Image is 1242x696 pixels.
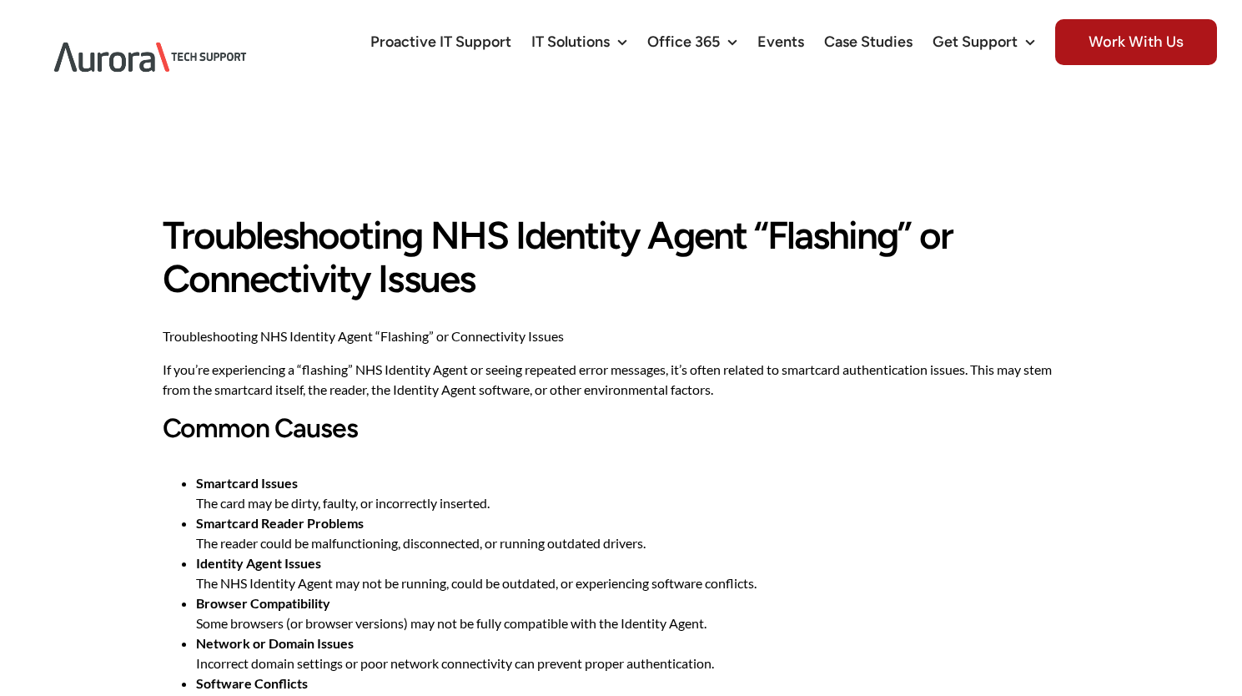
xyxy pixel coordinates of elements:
[196,595,330,611] strong: Browser Compatibility
[196,633,1080,673] li: Incorrect domain settings or poor network connectivity can prevent proper authentication.
[196,635,354,651] strong: Network or Domain Issues
[196,513,1080,553] li: The reader could be malfunctioning, disconnected, or running outdated drivers.
[163,214,1080,300] h1: Troubleshooting NHS Identity Agent “Flashing” or Connectivity Issues
[196,555,321,571] strong: Identity Agent Issues
[196,473,1080,513] li: The card may be dirty, faulty, or incorrectly inserted.
[1055,19,1217,65] span: Work With Us
[196,475,298,491] strong: Smartcard Issues
[531,34,610,49] span: IT Solutions
[163,326,1080,346] p: Troubleshooting NHS Identity Agent “Flashing” or Connectivity Issues
[163,413,1080,443] h2: Common Causes
[196,515,364,531] strong: Smartcard Reader Problems
[196,593,1080,633] li: Some browsers (or browser versions) may not be fully compatible with the Identity Agent.
[196,553,1080,593] li: The NHS Identity Agent may not be running, could be outdated, or experiencing software conflicts.
[757,34,804,49] span: Events
[25,13,275,101] img: Aurora Tech Support Logo
[933,34,1018,49] span: Get Support
[196,675,308,691] strong: Software Conflicts
[163,360,1080,400] p: If you’re experiencing a “flashing” NHS Identity Agent or seeing repeated error messages, it’s of...
[370,34,511,49] span: Proactive IT Support
[824,34,913,49] span: Case Studies
[647,34,720,49] span: Office 365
